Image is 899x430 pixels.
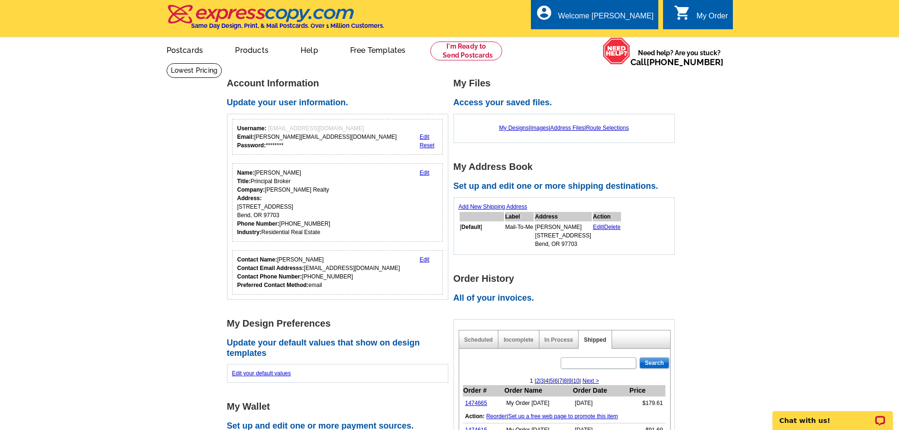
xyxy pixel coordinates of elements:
[237,273,302,280] strong: Contact Phone Number:
[604,224,621,230] a: Delete
[237,169,330,236] div: [PERSON_NAME] Principal Broker [PERSON_NAME] Realty [STREET_ADDRESS] Bend, OR 97703 [PHONE_NUMBER...
[227,402,454,412] h1: My Wallet
[647,57,723,67] a: [PHONE_NUMBER]
[191,22,384,29] h4: Same Day Design, Print, & Mail Postcards. Over 1 Million Customers.
[232,119,443,155] div: Your login information.
[465,413,485,420] b: Action:
[462,224,481,230] b: Default
[237,220,279,227] strong: Phone Number:
[572,396,629,410] td: [DATE]
[584,337,606,343] a: Shipped
[227,338,454,358] h2: Update your default values that show on design templates
[536,4,553,21] i: account_circle
[505,212,534,221] th: Label
[505,222,534,249] td: Mail-To-Me
[593,222,622,249] td: |
[420,256,429,263] a: Edit
[237,125,267,132] strong: Username:
[227,78,454,88] h1: Account Information
[237,186,265,193] strong: Company:
[464,337,493,343] a: Scheduled
[220,38,284,60] a: Products
[530,125,548,131] a: Images
[151,38,218,60] a: Postcards
[593,224,603,230] a: Edit
[454,274,680,284] h1: Order History
[639,357,669,369] input: Search
[237,134,254,140] strong: Email:
[232,163,443,242] div: Your personal details.
[674,10,728,22] a: shopping_cart My Order
[535,212,592,221] th: Address
[237,169,255,176] strong: Name:
[546,378,549,384] a: 4
[454,98,680,108] h2: Access your saved files.
[697,12,728,25] div: My Order
[237,142,266,149] strong: Password:
[268,125,364,132] span: [EMAIL_ADDRESS][DOMAIN_NAME]
[454,162,680,172] h1: My Address Book
[454,78,680,88] h1: My Files
[232,250,443,295] div: Who should we contact regarding order issues?
[420,169,429,176] a: Edit
[674,4,691,21] i: shopping_cart
[586,125,629,131] a: Route Selections
[237,124,397,150] div: [PERSON_NAME][EMAIL_ADDRESS][DOMAIN_NAME] ********
[629,396,665,410] td: $179.61
[569,378,572,384] a: 9
[630,48,728,67] span: Need help? Are you stuck?
[465,400,487,406] a: 1474665
[454,181,680,192] h2: Set up and edit one or more shipping destinations.
[459,119,670,137] div: | | |
[237,178,251,185] strong: Title:
[237,265,304,271] strong: Contact Email Addresss:
[486,413,506,420] a: Reorder
[463,385,504,396] th: Order #
[460,222,504,249] td: [ ]
[420,142,434,149] a: Reset
[459,377,670,385] div: 1 | | | | | | | | | |
[630,57,723,67] span: Call
[545,337,573,343] a: In Process
[167,11,384,29] a: Same Day Design, Print, & Mail Postcards. Over 1 Million Customers.
[454,293,680,304] h2: All of your invoices.
[335,38,421,60] a: Free Templates
[550,378,553,384] a: 5
[559,378,563,384] a: 7
[536,378,539,384] a: 2
[232,370,291,377] a: Edit your default values
[766,400,899,430] iframe: LiveChat chat widget
[504,396,572,410] td: My Order [DATE]
[237,255,400,289] div: [PERSON_NAME] [EMAIL_ADDRESS][DOMAIN_NAME] [PHONE_NUMBER] email
[555,378,558,384] a: 6
[593,212,622,221] th: Action
[558,12,654,25] div: Welcome [PERSON_NAME]
[237,195,262,202] strong: Address:
[286,38,333,60] a: Help
[459,203,527,210] a: Add New Shipping Address
[564,378,567,384] a: 8
[629,385,665,396] th: Price
[499,125,529,131] a: My Designs
[463,410,665,423] td: |
[237,256,277,263] strong: Contact Name:
[237,229,261,236] strong: Industry:
[504,337,533,343] a: Incomplete
[572,385,629,396] th: Order Date
[603,37,630,65] img: help
[535,222,592,249] td: [PERSON_NAME] [STREET_ADDRESS] Bend, OR 97703
[573,378,579,384] a: 10
[227,98,454,108] h2: Update your user information.
[504,385,572,396] th: Order Name
[227,319,454,329] h1: My Design Preferences
[237,282,309,288] strong: Preferred Contact Method:
[508,413,618,420] a: Set up a free web page to promote this item
[550,125,585,131] a: Address Files
[420,134,429,140] a: Edit
[541,378,544,384] a: 3
[582,378,599,384] a: Next >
